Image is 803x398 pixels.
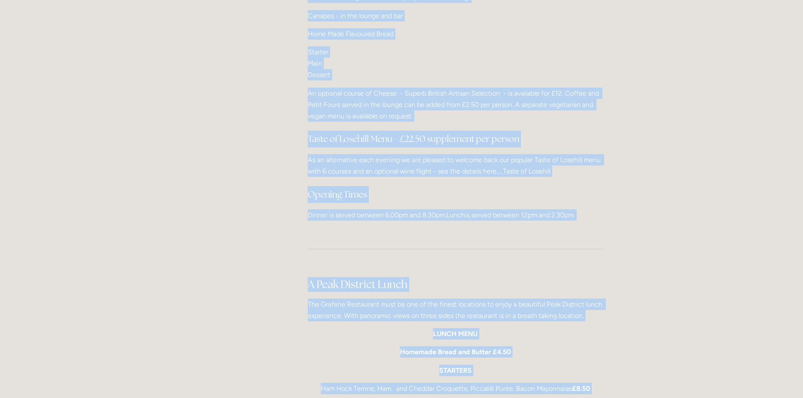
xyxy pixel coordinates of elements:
[308,88,603,122] p: An optional course of Cheese - Superb British Artisan Selection - is available for £12. Coffee an...
[308,131,603,147] h3: Taste of Losehill Menu - £22.50 supplement per person
[433,330,478,338] strong: LUNCH MENU
[308,209,603,221] p: Dinner is served between 6.00pm and 8.30pm. is served between 12pm and 2.30pm.
[308,186,603,203] h3: Opening Times
[308,10,603,21] p: Canapes - in the lounge and bar
[308,154,603,177] p: As an alternative each evening we are pleased to welcome back our popular Taste of Losehill menu ...
[308,277,603,292] h2: A Peak District Lunch
[503,167,551,175] a: Taste of Losehill
[439,366,472,374] strong: STARTERS
[446,211,465,219] a: Lunch
[308,299,603,321] p: The Grafene Restaurant must be one of the finest locations to enjoy a beautiful Peak District lun...
[308,46,603,81] p: Starter Main Dessert
[308,383,603,394] p: Ham Hock Terrine, Ham and Cheddar Croquette, Piccalilli Purée, Bacon Mayonnaise
[308,28,603,40] p: Home Made Flavoured Bread
[400,348,511,356] strong: Homemade Bread and Butter £4.50
[572,385,590,393] strong: £8.50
